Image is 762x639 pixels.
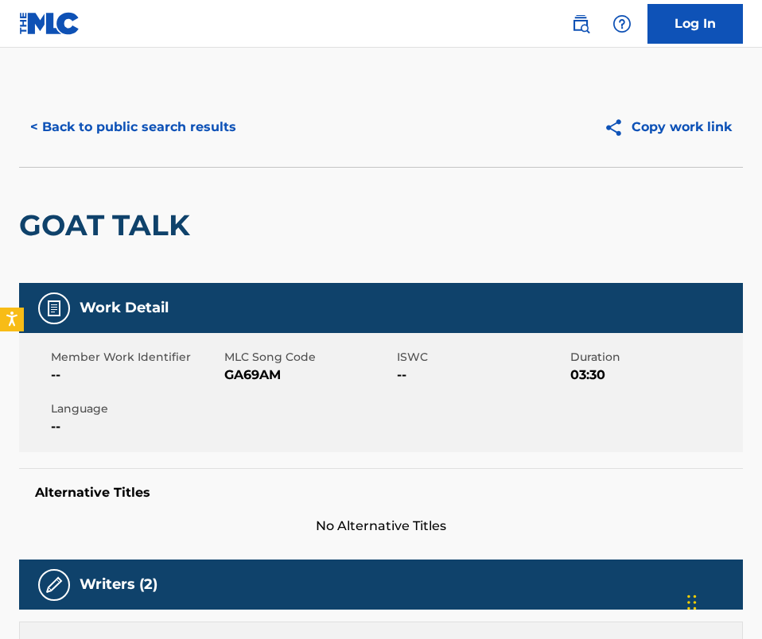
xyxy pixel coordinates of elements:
h5: Work Detail [80,299,169,317]
span: -- [51,417,220,436]
span: Duration [570,349,740,366]
div: Help [606,8,638,40]
iframe: Chat Widget [682,563,762,639]
span: Member Work Identifier [51,349,220,366]
span: Language [51,401,220,417]
a: Public Search [565,8,597,40]
img: search [571,14,590,33]
img: Work Detail [45,299,64,318]
h5: Writers (2) [80,575,157,594]
h5: Alternative Titles [35,485,727,501]
span: -- [397,366,566,385]
button: < Back to public search results [19,107,247,147]
span: GA69AM [224,366,394,385]
button: Copy work link [593,107,743,147]
h2: GOAT TALK [19,207,198,243]
span: 03:30 [570,366,740,385]
img: MLC Logo [19,12,80,35]
img: Writers [45,575,64,594]
div: Drag [687,579,697,626]
span: -- [51,366,220,385]
img: help [612,14,632,33]
img: Copy work link [604,118,632,137]
span: No Alternative Titles [19,517,743,536]
span: ISWC [397,349,566,366]
span: MLC Song Code [224,349,394,366]
a: Log In [647,4,743,44]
